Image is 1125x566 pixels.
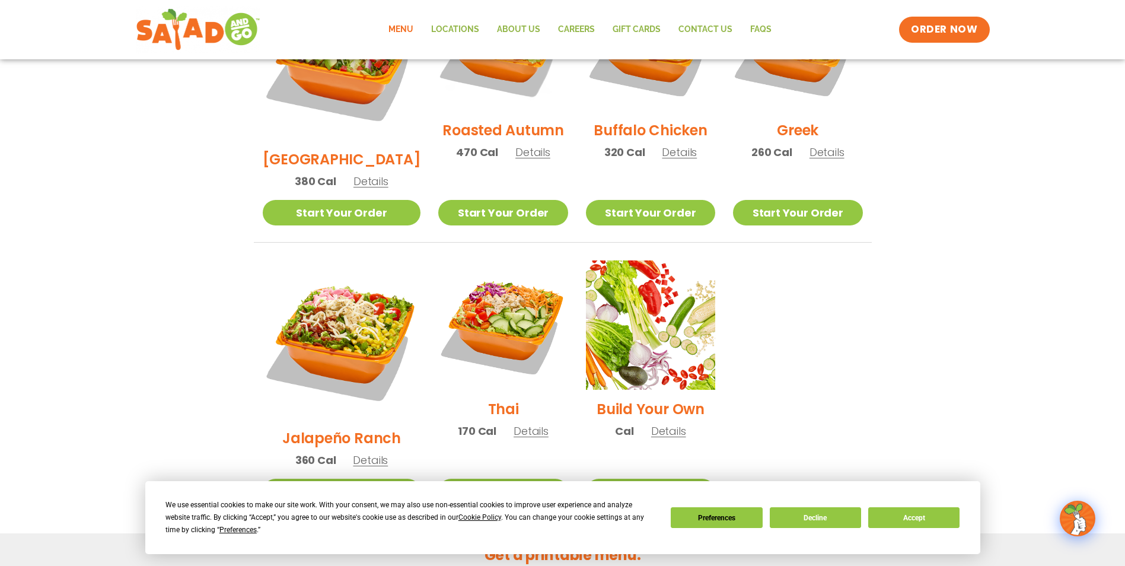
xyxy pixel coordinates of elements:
[751,144,792,160] span: 260 Cal
[586,260,715,390] img: Product photo for Build Your Own
[145,481,980,554] div: Cookie Consent Prompt
[662,145,697,160] span: Details
[353,453,388,468] span: Details
[1061,502,1094,535] img: wpChatIcon
[438,260,568,390] img: Product photo for Thai Salad
[219,526,257,534] span: Preferences
[438,200,568,225] a: Start Your Order
[615,423,633,439] span: Cal
[295,173,336,189] span: 380 Cal
[165,499,656,536] div: We use essential cookies to make our site work. With your consent, we may also use non-essential ...
[456,144,498,160] span: 470 Cal
[868,507,960,528] button: Accept
[671,507,762,528] button: Preferences
[604,16,670,43] a: GIFT CARDS
[353,174,388,189] span: Details
[282,428,401,449] h2: Jalapeño Ranch
[488,16,549,43] a: About Us
[515,145,550,160] span: Details
[651,424,686,438] span: Details
[380,16,780,43] nav: Menu
[488,399,519,419] h2: Thai
[733,200,862,225] a: Start Your Order
[380,16,422,43] a: Menu
[136,6,261,53] img: new-SAG-logo-768×292
[438,479,568,504] a: Start Your Order
[263,260,421,419] img: Product photo for Jalapeño Ranch Salad
[458,423,496,439] span: 170 Cal
[586,200,715,225] a: Start Your Order
[604,144,645,160] span: 320 Cal
[263,479,421,504] a: Start Your Order
[911,23,977,37] span: ORDER NOW
[594,120,707,141] h2: Buffalo Chicken
[442,120,564,141] h2: Roasted Autumn
[777,120,818,141] h2: Greek
[586,479,715,504] a: Start Your Order
[254,545,872,565] h2: Get a printable menu:
[458,513,501,522] span: Cookie Policy
[810,145,844,160] span: Details
[549,16,604,43] a: Careers
[670,16,741,43] a: Contact Us
[741,16,780,43] a: FAQs
[899,17,989,43] a: ORDER NOW
[422,16,488,43] a: Locations
[514,424,549,438] span: Details
[295,452,336,468] span: 360 Cal
[597,399,705,419] h2: Build Your Own
[770,507,861,528] button: Decline
[263,149,421,170] h2: [GEOGRAPHIC_DATA]
[263,200,421,225] a: Start Your Order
